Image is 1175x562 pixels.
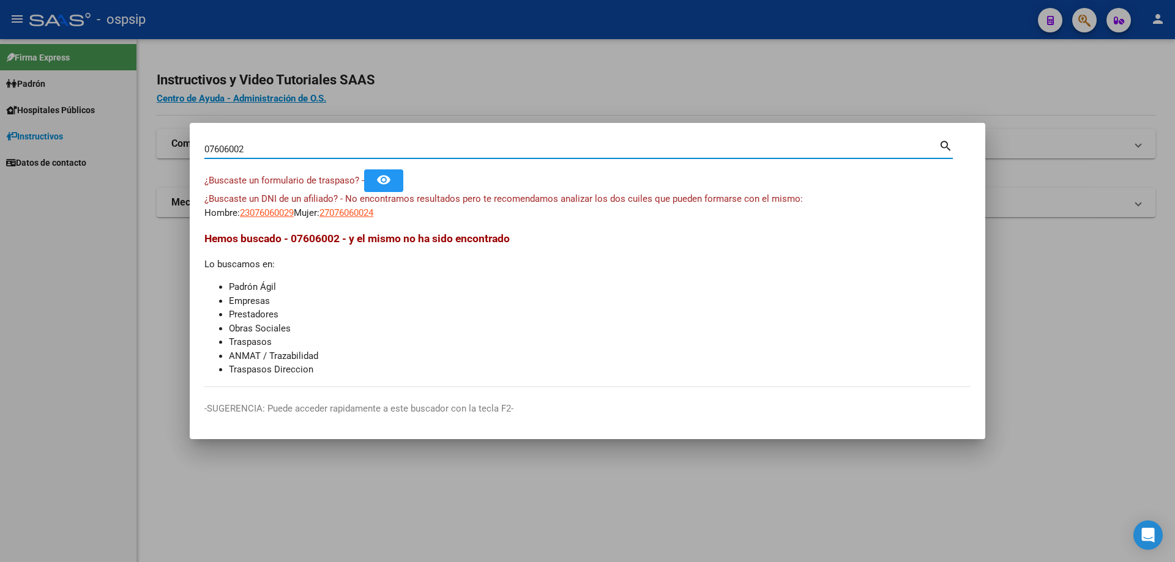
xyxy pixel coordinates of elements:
span: ¿Buscaste un DNI de un afiliado? - No encontramos resultados pero te recomendamos analizar los do... [204,193,803,204]
mat-icon: remove_red_eye [376,172,391,187]
div: Open Intercom Messenger [1133,520,1163,550]
li: Padrón Ágil [229,280,971,294]
span: Hemos buscado - 07606002 - y el mismo no ha sido encontrado [204,232,510,245]
li: Obras Sociales [229,322,971,336]
span: 23076060029 [240,207,294,218]
li: Prestadores [229,308,971,322]
li: ANMAT / Trazabilidad [229,349,971,363]
li: Empresas [229,294,971,308]
div: Hombre: Mujer: [204,192,971,220]
li: Traspasos Direccion [229,363,971,377]
mat-icon: search [939,138,953,152]
span: 27076060024 [319,207,373,218]
div: Lo buscamos en: [204,231,971,377]
span: ¿Buscaste un formulario de traspaso? - [204,175,364,186]
p: -SUGERENCIA: Puede acceder rapidamente a este buscador con la tecla F2- [204,402,971,416]
li: Traspasos [229,335,971,349]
